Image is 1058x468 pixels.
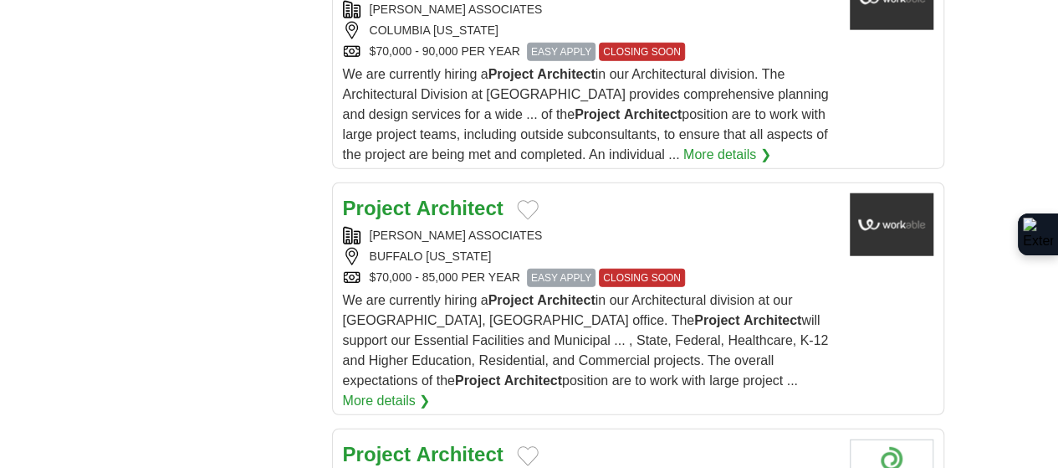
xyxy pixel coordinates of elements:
[599,269,685,287] span: CLOSING SOON
[343,1,836,18] div: [PERSON_NAME] ASSOCIATES
[683,145,771,165] a: More details ❯
[488,67,534,81] strong: Project
[537,293,595,307] strong: Architect
[624,107,682,121] strong: Architect
[850,193,933,256] img: Company logo
[343,443,411,465] strong: Project
[343,43,836,61] div: $70,000 - 90,000 PER YEAR
[527,269,595,287] span: EASY APPLY
[504,373,562,388] strong: Architect
[575,107,620,121] strong: Project
[343,67,829,162] span: We are currently hiring a in our Architectural division. The Architectural Division at [GEOGRAPHI...
[455,373,500,388] strong: Project
[343,197,411,219] strong: Project
[488,293,534,307] strong: Project
[343,227,836,244] div: [PERSON_NAME] ASSOCIATES
[417,443,503,465] strong: Architect
[343,22,836,39] div: COLUMBIA [US_STATE]
[343,248,836,265] div: BUFFALO [US_STATE]
[744,313,801,327] strong: Architect
[343,443,503,465] a: Project Architect
[537,67,595,81] strong: Architect
[1023,218,1053,251] img: Extension Icon
[517,200,539,220] button: Add to favorite jobs
[343,391,431,411] a: More details ❯
[517,446,539,466] button: Add to favorite jobs
[599,43,685,61] span: CLOSING SOON
[343,197,503,219] a: Project Architect
[343,269,836,287] div: $70,000 - 85,000 PER YEAR
[417,197,503,219] strong: Architect
[694,313,739,327] strong: Project
[527,43,595,61] span: EASY APPLY
[343,293,829,388] span: We are currently hiring a in our Architectural division at our [GEOGRAPHIC_DATA], [GEOGRAPHIC_DAT...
